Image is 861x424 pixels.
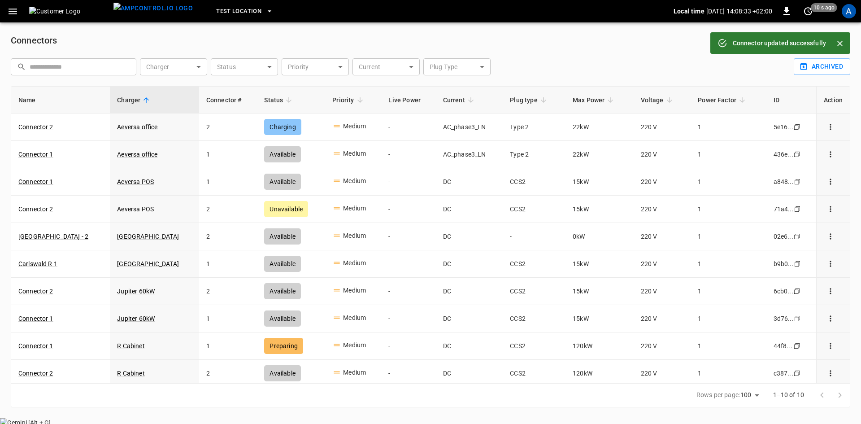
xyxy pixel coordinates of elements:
[793,204,802,214] div: copy
[343,204,366,215] div: Medium
[113,3,193,14] img: ampcontrol.io logo
[565,141,633,168] td: 22 kW
[794,58,850,75] button: Archived
[565,305,633,332] td: 15 kW
[706,7,772,16] p: [DATE] 14:08:33 +02:00
[811,3,837,12] span: 10 s ago
[824,148,837,161] button: connector options
[264,228,300,245] div: Available
[436,278,503,305] td: DC
[117,151,157,158] a: Aeversa office
[634,114,691,141] td: 220 V
[698,95,748,105] span: Power Factor
[503,168,565,196] td: CCS2
[674,7,704,16] p: Local time
[824,285,837,297] button: connector options
[18,205,53,214] a: Connector 2
[216,6,261,17] span: Test Location
[696,390,740,399] p: Rows per page:
[381,114,435,141] td: -
[503,305,565,332] td: CCS2
[824,230,837,243] button: connector options
[18,232,88,241] a: [GEOGRAPHIC_DATA] - 2
[793,341,802,351] div: copy
[199,114,257,141] td: 2
[443,95,477,105] span: Current
[793,177,802,187] div: copy
[117,233,179,240] a: [GEOGRAPHIC_DATA]
[199,305,257,332] td: 1
[824,121,837,133] button: connector options
[634,332,691,360] td: 220 V
[264,283,300,299] div: Available
[117,95,152,105] span: Charger
[264,95,295,105] span: Status
[343,176,366,188] div: Medium
[436,332,503,360] td: DC
[117,178,154,185] a: Aeversa POS
[18,150,53,159] a: Connector 1
[565,250,633,278] td: 15 kW
[824,258,837,270] button: connector options
[381,305,435,332] td: -
[565,114,633,141] td: 22 kW
[833,37,847,50] button: Close
[824,367,837,380] button: connector options
[774,259,794,268] div: b9b0 ...
[824,312,837,325] button: connector options
[343,149,366,160] div: Medium
[503,114,565,141] td: Type 2
[691,196,766,223] td: 1
[343,368,366,379] div: Medium
[199,87,257,114] th: Connector #
[634,141,691,168] td: 220 V
[264,201,308,217] div: Unavailable
[691,223,766,250] td: 1
[436,114,503,141] td: AC_phase3_LN
[774,287,793,296] div: 6cb0 ...
[264,310,300,327] div: Available
[199,360,257,387] td: 2
[11,33,850,48] h6: Connectors
[18,177,53,186] a: Connector 1
[18,259,57,268] a: Carlswald R 1
[691,141,766,168] td: 1
[117,342,144,350] a: R Cabinet
[824,203,837,215] button: connector options
[774,177,794,186] div: a848 ...
[264,338,303,354] div: Preparing
[801,4,815,18] button: set refresh interval
[793,122,802,132] div: copy
[117,260,179,267] a: [GEOGRAPHIC_DATA]
[436,360,503,387] td: DC
[199,332,257,360] td: 1
[510,95,549,105] span: Plug type
[199,250,257,278] td: 1
[634,305,691,332] td: 220 V
[381,332,435,360] td: -
[565,360,633,387] td: 120 kW
[117,370,144,377] a: R Cabinet
[774,369,793,378] div: c387 ...
[11,87,110,114] th: Name
[824,175,837,188] button: connector options
[18,341,53,350] a: Connector 1
[766,87,816,114] th: ID
[18,314,53,323] a: Connector 1
[503,223,565,250] td: -
[199,223,257,250] td: 2
[824,340,837,352] button: connector options
[793,286,802,296] div: copy
[264,365,300,381] div: Available
[264,119,301,135] div: Charging
[691,250,766,278] td: 1
[343,341,366,352] div: Medium
[573,95,616,105] span: Max Power
[691,305,766,332] td: 1
[436,223,503,250] td: DC
[18,369,53,378] a: Connector 2
[816,87,850,114] th: Action
[381,87,435,114] th: Live Power
[634,278,691,305] td: 220 V
[774,122,793,131] div: 5e16 ...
